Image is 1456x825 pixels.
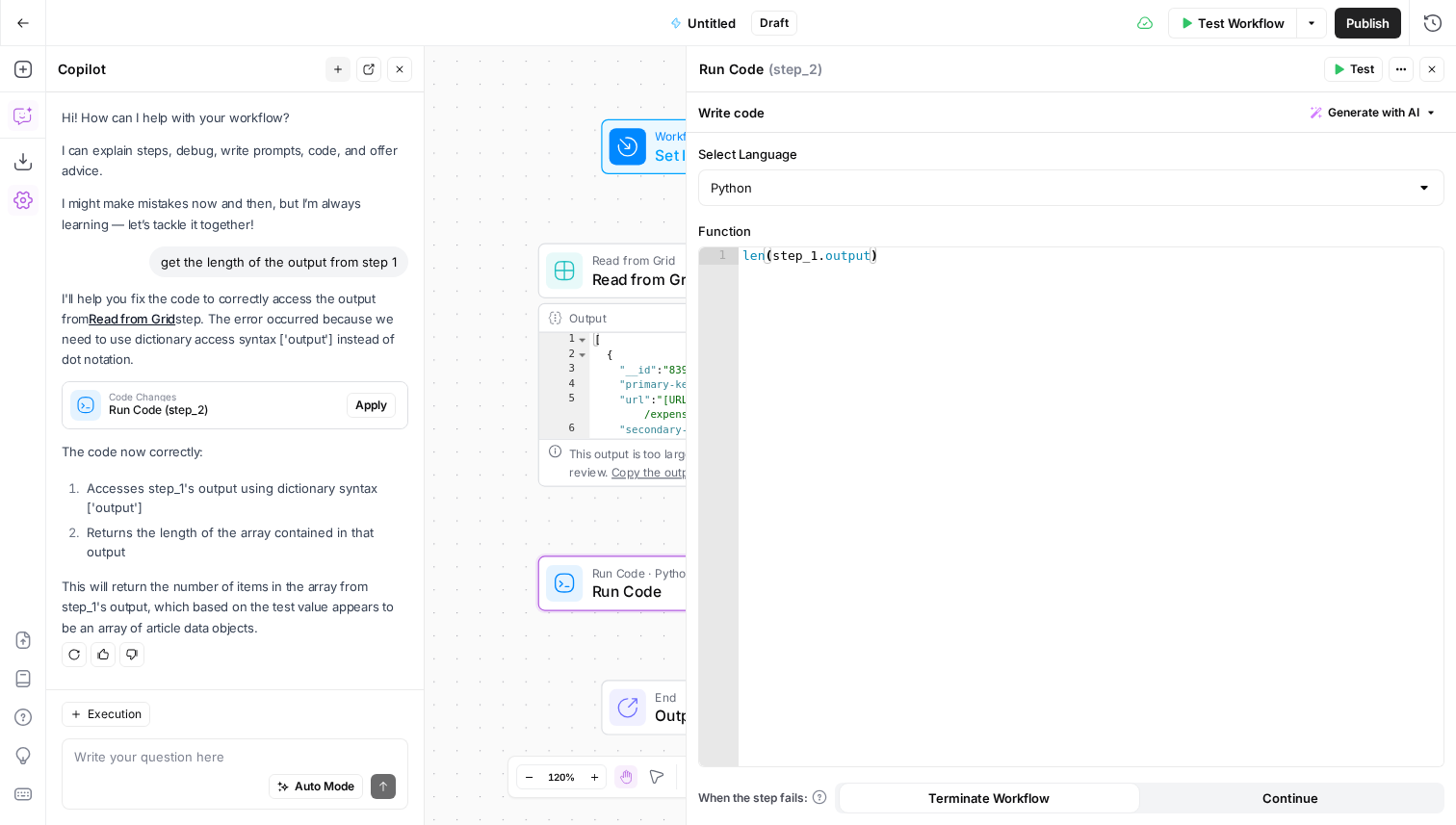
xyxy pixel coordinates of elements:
[1198,13,1285,33] span: Test Workflow
[659,8,747,39] button: Untitled
[62,702,150,727] button: Execution
[768,60,822,79] span: ( step_2 )
[699,247,739,265] div: 1
[760,14,789,32] span: Draft
[62,577,408,637] p: This will return the number of items in the array from step_1's output, which based on the test v...
[548,769,575,785] span: 120%
[295,778,354,795] span: Auto Mode
[592,564,831,582] span: Run Code · Python
[355,397,387,414] span: Apply
[1303,100,1444,125] button: Generate with AI
[89,311,175,326] a: Read from Grid
[538,244,895,487] div: Read from GridRead from GridStep 1Output[ { "__id":"8399355", "primary-keyword":"expense policy",...
[109,401,339,419] span: Run Code (step_2)
[269,774,363,799] button: Auto Mode
[611,465,699,478] span: Copy the output
[655,127,768,145] span: Workflow
[539,423,590,482] div: 6
[62,108,408,128] p: Hi! How can I help with your workflow?
[1346,13,1390,33] span: Publish
[699,60,764,79] textarea: Run Code
[539,393,590,423] div: 5
[928,788,1050,808] span: Terminate Workflow
[655,704,811,727] span: Output
[62,289,408,371] p: I'll help you fix the code to correctly access the output from step. The error occurred because w...
[109,392,339,401] span: Code Changes
[569,445,884,481] div: This output is too large & has been abbreviated for review. to view the full content.
[687,92,1456,132] div: Write code
[655,143,768,167] span: Set Inputs
[82,478,408,517] li: Accesses step_1's output using dictionary syntax ['output']
[688,13,736,33] span: Untitled
[538,119,895,174] div: WorkflowSet InputsInputs
[1350,61,1374,78] span: Test
[347,393,396,418] button: Apply
[539,333,590,348] div: 1
[698,789,827,807] a: When the step fails:
[58,60,320,79] div: Copilot
[1168,8,1296,39] button: Test Workflow
[569,309,831,327] div: Output
[1140,783,1442,813] button: Continue
[62,442,408,462] p: The code now correctly:
[538,555,895,610] div: Run Code · PythonRun CodeStep 2
[539,348,590,363] div: 2
[1262,788,1318,808] span: Continue
[539,377,590,393] div: 4
[88,706,142,723] span: Execution
[698,221,1444,241] label: Function
[592,268,834,291] span: Read from Grid
[576,333,588,348] span: Toggle code folding, rows 1 through 11
[538,680,895,735] div: EndOutput
[1328,104,1419,121] span: Generate with AI
[655,688,811,707] span: End
[62,193,408,234] p: I might make mistakes now and then, but I’m always learning — let’s tackle it together!
[576,348,588,363] span: Toggle code folding, rows 2 through 10
[698,144,1444,164] label: Select Language
[82,523,408,561] li: Returns the length of the array contained in that output
[1335,8,1401,39] button: Publish
[62,141,408,181] p: I can explain steps, debug, write prompts, code, and offer advice.
[592,251,834,270] span: Read from Grid
[592,580,831,603] span: Run Code
[539,363,590,378] div: 3
[149,246,408,277] div: get the length of the output from step 1
[1324,57,1383,82] button: Test
[711,178,1409,197] input: Python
